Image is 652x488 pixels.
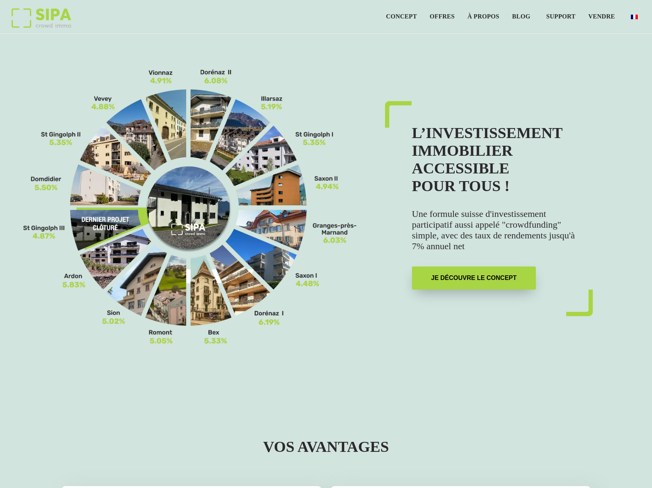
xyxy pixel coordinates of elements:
a: SUPPORT [541,8,581,25]
img: Français [631,15,638,19]
a: OFFRES [425,8,460,25]
a: Passer à [626,9,643,24]
img: FR-_3__11zon [23,68,357,345]
a: VENDRE [583,8,620,25]
a: À PROPOS [462,8,504,25]
h1: L’INVESTISSEMENT IMMOBILIER ACCESSIBLE POUR TOUS ! [412,124,576,195]
strong: VOS AVANTAGES [263,438,389,455]
a: Blog [507,8,535,25]
nav: Menu principal [386,7,640,26]
p: Une formule suisse d'investissement participatif aussi appelé "crowdfunding" simple, avec des tau... [412,203,576,257]
a: JE DÉCOUVRE LE CONCEPT [412,266,536,290]
a: Concept [381,8,422,25]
